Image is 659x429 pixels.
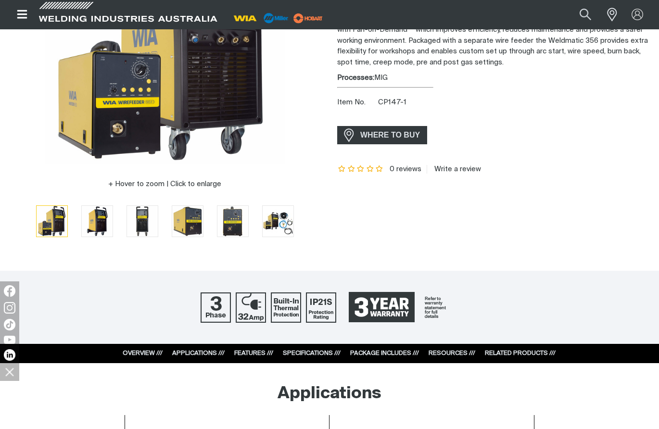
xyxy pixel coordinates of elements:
img: LinkedIn [4,349,15,361]
p: The Weldmatic 356 is the ideal choice for medium fabrication workshops and comes equipped with Fa... [337,14,651,68]
div: MIG [337,73,651,84]
a: Write a review [427,165,481,174]
a: WHERE TO BUY [337,126,427,144]
h2: Applications [278,383,381,404]
span: WHERE TO BUY [354,127,426,143]
a: SPECIFICATIONS /// [283,350,341,356]
button: Go to slide 4 [172,205,203,237]
img: hide socials [1,364,18,380]
img: Weldmatic 356 [217,206,248,237]
img: YouTube [4,336,15,344]
button: Go to slide 6 [262,205,294,237]
a: 3 Year Warranty [341,288,458,327]
a: RESOURCES /// [429,350,475,356]
img: TikTok [4,319,15,330]
img: Weldmatic 356 [82,206,113,237]
a: FEATURES /// [234,350,273,356]
img: Weldmatic 356 [127,206,158,237]
img: Three Phase [201,292,231,323]
span: CP147-1 [378,99,406,106]
button: Hover to zoom | Click to enlarge [102,178,227,190]
span: Rating: {0} [337,166,384,173]
button: Go to slide 2 [81,205,113,237]
a: APPLICATIONS /// [172,350,225,356]
input: Product name or item number... [557,4,602,25]
img: Weldmatic 356 [37,206,67,237]
button: Go to slide 1 [36,205,68,237]
img: Weldmatic 356 [263,206,293,237]
span: Item No. [337,97,376,108]
img: Instagram [4,302,15,314]
img: Built In Thermal Protection [271,292,301,323]
strong: Processes: [337,74,374,81]
img: Facebook [4,285,15,297]
button: Go to slide 5 [217,205,249,237]
img: miller [291,11,326,25]
a: miller [291,14,326,22]
img: Weldmatic 356 [172,206,203,237]
a: OVERVIEW /// [123,350,163,356]
button: Search products [569,4,602,25]
a: PACKAGE INCLUDES /// [350,350,419,356]
img: 32 Amp Supply Plug [236,292,266,323]
a: RELATED PRODUCTS /// [485,350,556,356]
img: IP21S Protection Rating [306,292,336,323]
span: 0 reviews [390,165,421,173]
button: Go to slide 3 [127,205,158,237]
